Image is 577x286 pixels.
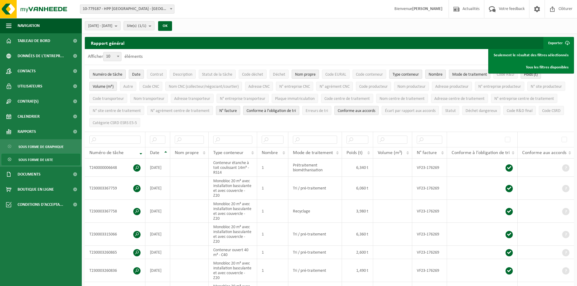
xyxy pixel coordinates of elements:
[145,246,170,259] td: [DATE]
[412,7,443,11] strong: [PERSON_NAME]
[145,159,170,177] td: [DATE]
[85,259,145,282] td: T230003260836
[522,150,566,155] span: Conforme aux accords
[347,150,363,155] span: Poids (t)
[452,72,487,77] span: Mode de traitement
[89,150,124,155] span: Numéro de tâche
[279,84,310,89] span: N° entreprise CNC
[306,109,328,113] span: Erreurs de tri
[429,72,443,77] span: Nombre
[85,246,145,259] td: T230003260865
[93,97,124,101] span: Code transporteur
[494,97,554,101] span: N° entreprise centre de traitement
[18,48,64,64] span: Données de l'entrepr...
[123,84,133,89] span: Autre
[257,177,288,200] td: 1
[491,94,557,103] button: N° entreprise centre de traitementN° entreprise centre de traitement: Activate to sort
[412,223,447,246] td: VF23-176269
[412,259,447,282] td: VF23-176269
[380,97,425,101] span: Nom centre de traitement
[209,223,257,246] td: Monobloc 20 m³ avec installation basculante et avec couvercle - Z20
[288,200,342,223] td: Recyclage
[248,84,270,89] span: Adresse CNC
[292,70,319,79] button: Nom propreNom propre: Activate to sort
[342,259,373,282] td: 1,490 t
[434,97,485,101] span: Adresse centre de traitement
[171,94,214,103] button: Adresse transporteurAdresse transporteur: Activate to sort
[88,54,143,59] label: Afficher éléments
[382,106,439,115] button: Écart par rapport aux accordsÉcart par rapport aux accords: Activate to sort
[150,150,159,155] span: Date
[466,109,497,113] span: Déchet dangereux
[104,52,121,61] span: 10
[242,72,263,77] span: Code déchet
[425,70,446,79] button: NombreNombre: Activate to sort
[209,200,257,223] td: Monobloc 20 m³ avec installation basculante et avec couvercle - Z20
[257,223,288,246] td: 1
[18,109,40,124] span: Calendrier
[276,82,313,91] button: N° entreprise CNCN° entreprise CNC: Activate to sort
[475,82,524,91] button: N° entreprise producteurN° entreprise producteur: Activate to sort
[385,109,436,113] span: Écart par rapport aux accords
[245,82,273,91] button: Adresse CNCAdresse CNC: Activate to sort
[18,94,38,109] span: Contrat(s)
[412,159,447,177] td: VF23-176269
[18,182,54,197] span: Boutique en ligne
[320,84,350,89] span: N° agrément CNC
[417,150,437,155] span: N° facture
[394,82,429,91] button: Nom producteurNom producteur: Activate to sort
[247,109,296,113] span: Conforme à l’obligation de tri
[145,259,170,282] td: [DATE]
[130,94,168,103] button: Nom transporteurNom transporteur: Activate to sort
[85,200,145,223] td: T230003367758
[18,33,50,48] span: Tableau de bord
[302,106,331,115] button: Erreurs de triErreurs de tri: Activate to sort
[431,94,488,103] button: Adresse centre de traitementAdresse centre de traitement: Activate to sort
[325,72,346,77] span: Code EURAL
[150,72,163,77] span: Contrat
[18,124,36,139] span: Rapports
[356,72,383,77] span: Code conteneur
[531,84,562,89] span: N° site producteur
[442,106,459,115] button: StatutStatut: Activate to sort
[147,70,167,79] button: ContratContrat: Activate to sort
[376,94,428,103] button: Nom centre de traitementNom centre de traitement: Activate to sort
[93,84,114,89] span: Volume (m³)
[272,94,318,103] button: Plaque immatriculationPlaque immatriculation: Activate to sort
[89,118,140,127] button: Catégorie CSRD ESRS E5-5Catégorie CSRD ESRS E5-5: Activate to sort
[220,97,265,101] span: N° entreprise transporteur
[217,94,269,103] button: N° entreprise transporteurN° entreprise transporteur: Activate to sort
[88,21,112,31] span: [DATE] - [DATE]
[295,72,316,77] span: Nom propre
[239,70,267,79] button: Code déchetCode déchet: Activate to sort
[134,97,164,101] span: Nom transporteur
[389,70,422,79] button: Type conteneurType conteneur: Activate to sort
[169,84,239,89] span: Nom CNC (collecteur/négociant/courtier)
[449,70,490,79] button: Mode de traitementMode de traitement: Activate to sort
[543,37,573,49] button: Exporter
[120,82,136,91] button: AutreAutre: Activate to sort
[527,82,565,91] button: N° site producteurN° site producteur : Activate to sort
[293,150,333,155] span: Mode de traitement
[489,49,573,61] a: Seulement le résultat des filtres sélectionnés
[342,200,373,223] td: 3,980 t
[342,177,373,200] td: 6,060 t
[170,70,196,79] button: DescriptionDescription: Activate to sort
[89,106,144,115] button: N° site centre de traitementN° site centre de traitement: Activate to sort
[478,84,521,89] span: N° entreprise producteur
[158,21,172,31] button: OK
[89,82,117,91] button: Volume (m³)Volume (m³): Activate to sort
[85,37,131,49] h2: Rapport général
[129,70,144,79] button: DateDate: Activate to sort
[85,223,145,246] td: T230003315066
[213,150,244,155] span: Type conteneur
[243,106,299,115] button: Conforme à l’obligation de tri : Activate to sort
[270,70,289,79] button: DéchetDéchet: Activate to sort
[18,18,40,33] span: Navigation
[493,70,518,79] button: Code R&DCode R&amp;D: Activate to sort
[445,109,456,113] span: Statut
[80,5,174,14] span: 10-779187 - HPP BELGIUM - LEVAL-TRAHEGNIES
[321,94,373,103] button: Code centre de traitementCode centre de traitement: Activate to sort
[288,159,342,177] td: Prétraitement biométhanisation
[89,70,126,79] button: Numéro de tâcheNuméro de tâche: Activate to remove sorting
